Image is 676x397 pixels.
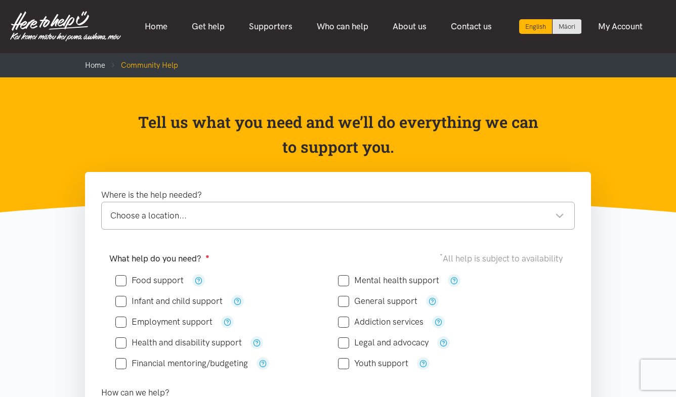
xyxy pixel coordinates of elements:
label: What help do you need? [109,252,209,266]
a: Who can help [305,16,381,37]
label: Mental health support [338,276,439,285]
div: Choose a location... [110,209,564,223]
label: Youth support [338,359,408,368]
label: General support [338,297,417,305]
a: Get help [180,16,237,37]
label: Infant and child support [115,297,223,305]
div: Current language [519,19,553,34]
a: Supporters [237,16,305,37]
div: All help is subject to availability [440,252,567,266]
label: Employment support [115,318,213,326]
label: Addiction services [338,318,424,326]
li: Community Help [105,59,178,71]
a: Home [133,16,180,37]
a: Contact us [439,16,504,37]
a: My Account [586,16,655,37]
img: Home [10,11,121,41]
a: About us [381,16,439,37]
label: Legal and advocacy [338,338,429,347]
label: Health and disability support [115,338,242,347]
label: Financial mentoring/budgeting [115,359,248,368]
label: Where is the help needed? [101,188,202,202]
a: Switch to Te Reo Māori [553,19,581,34]
a: Home [85,61,105,70]
label: Food support [115,276,184,285]
div: Language toggle [519,19,582,34]
p: Tell us what you need and we’ll do everything we can to support you. [137,110,539,160]
sup: ● [205,252,209,260]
